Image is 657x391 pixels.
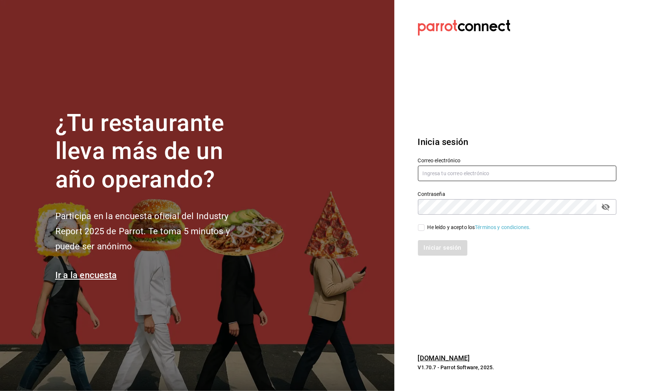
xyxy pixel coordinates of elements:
[55,109,255,194] h1: ¿Tu restaurante lleva más de un año operando?
[418,364,616,371] p: V1.70.7 - Parrot Software, 2025.
[418,135,616,149] h3: Inicia sesión
[418,166,616,181] input: Ingresa tu correo electrónico
[599,201,612,213] button: passwordField
[475,224,530,230] a: Términos y condiciones.
[418,158,616,163] label: Correo electrónico
[55,209,255,254] h2: Participa en la encuesta oficial del Industry Report 2025 de Parrot. Te toma 5 minutos y puede se...
[418,191,616,197] label: Contraseña
[55,270,117,280] a: Ir a la encuesta
[418,354,470,362] a: [DOMAIN_NAME]
[428,224,531,231] div: He leído y acepto los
